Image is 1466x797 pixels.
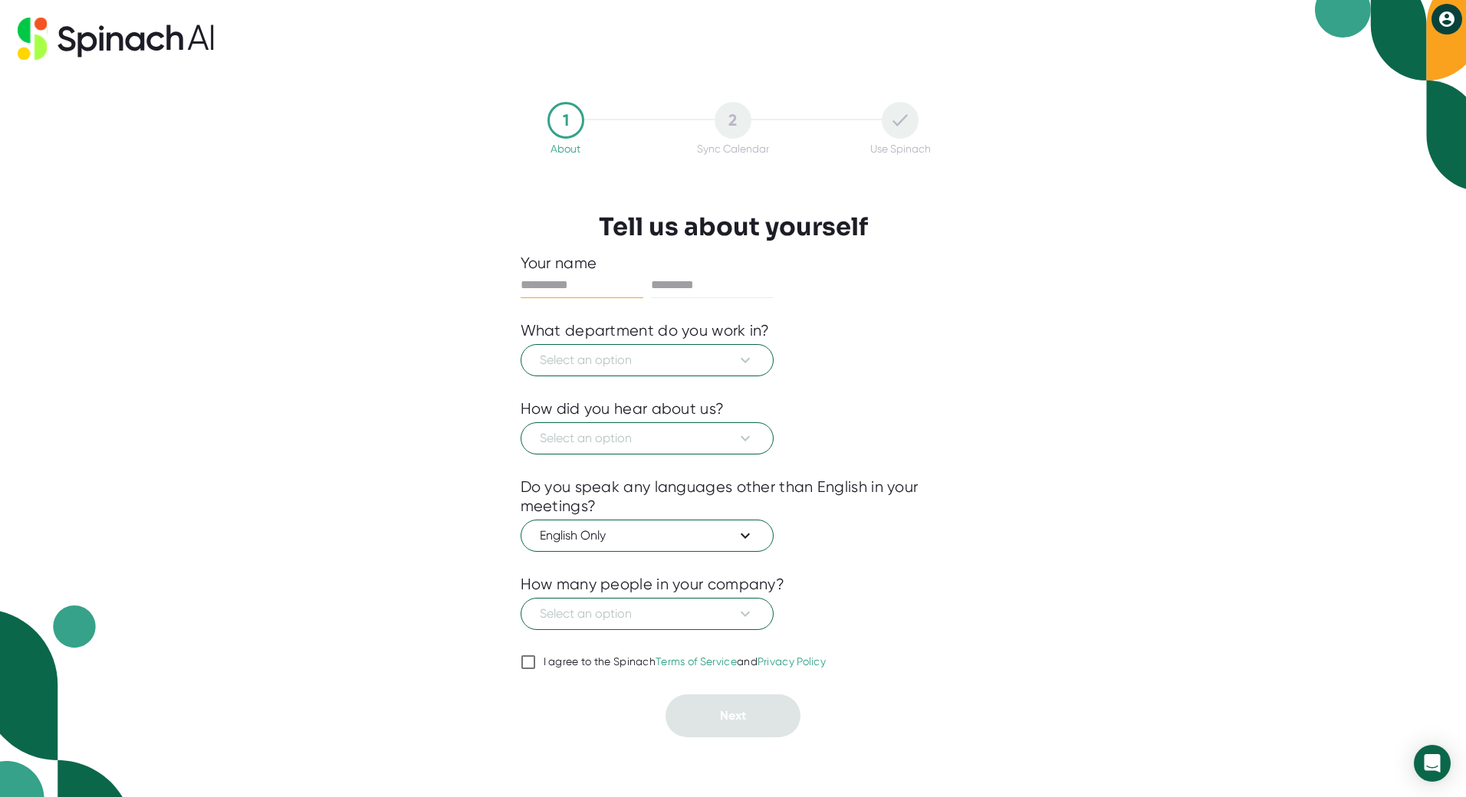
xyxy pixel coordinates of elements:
button: Select an option [521,422,774,454]
div: Your name [521,254,946,273]
div: About [551,143,580,155]
div: Open Intercom Messenger [1414,745,1451,782]
a: Terms of Service [656,655,737,667]
button: English Only [521,520,774,552]
div: Do you speak any languages other than English in your meetings? [521,477,946,516]
div: How many people in your company? [521,575,785,594]
button: Select an option [521,344,774,376]
h3: Tell us about yourself [599,212,868,241]
span: Select an option [540,351,754,369]
div: 2 [715,102,751,139]
div: Sync Calendar [697,143,769,155]
span: English Only [540,526,754,545]
span: Next [720,708,746,723]
div: I agree to the Spinach and [544,655,827,669]
div: How did you hear about us? [521,399,725,418]
a: Privacy Policy [758,655,826,667]
button: Next [666,694,800,737]
button: Select an option [521,598,774,630]
div: 1 [547,102,584,139]
span: Select an option [540,429,754,448]
span: Select an option [540,605,754,623]
div: What department do you work in? [521,321,770,340]
div: Use Spinach [870,143,931,155]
